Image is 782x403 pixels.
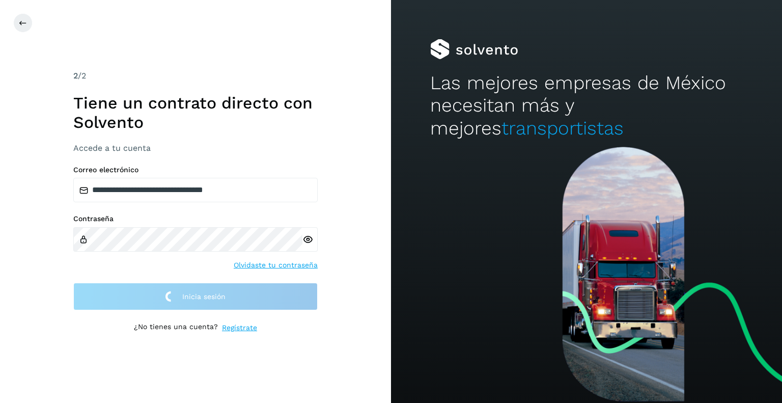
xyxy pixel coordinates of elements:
h3: Accede a tu cuenta [73,143,318,153]
a: Regístrate [222,323,257,333]
label: Correo electrónico [73,166,318,174]
p: ¿No tienes una cuenta? [134,323,218,333]
h1: Tiene un contrato directo con Solvento [73,93,318,132]
span: 2 [73,71,78,80]
h2: Las mejores empresas de México necesitan más y mejores [430,72,743,140]
span: Inicia sesión [182,293,226,300]
button: Inicia sesión [73,283,318,311]
span: transportistas [501,117,624,139]
label: Contraseña [73,214,318,223]
div: /2 [73,70,318,82]
a: Olvidaste tu contraseña [234,260,318,271]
